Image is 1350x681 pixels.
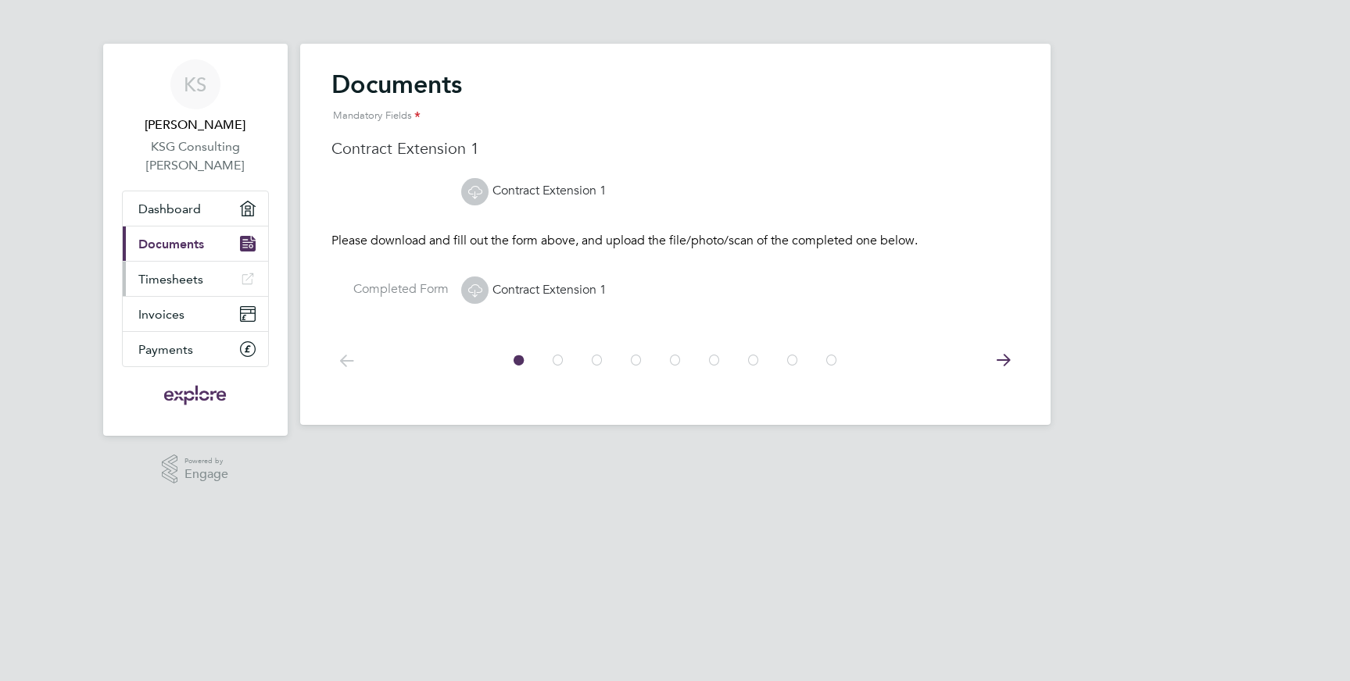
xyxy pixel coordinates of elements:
[184,74,206,94] span: KS
[331,138,1019,159] h3: Contract Extension 1
[461,183,607,198] a: Contract Extension 1
[123,226,268,261] a: Documents
[122,59,269,134] a: KS[PERSON_NAME]
[138,342,193,357] span: Payments
[138,237,204,251] span: Documents
[103,44,288,436] nav: Main navigation
[331,69,1019,132] h2: Documents
[163,383,227,408] img: exploregroup-logo-retina.png
[123,332,268,366] a: Payments
[331,100,1019,132] div: Mandatory Fields
[138,201,201,216] span: Dashboard
[123,191,268,226] a: Dashboard
[461,282,607,298] a: Contract Extension 1
[331,281,449,298] label: Completed Form
[138,272,203,287] span: Timesheets
[123,297,268,331] a: Invoices
[184,455,228,468] span: Powered by
[184,468,228,481] span: Engage
[122,383,269,408] a: Go to home page
[162,455,228,484] a: Powered byEngage
[138,307,184,322] span: Invoices
[331,233,1019,249] p: Please download and fill out the form above, and upload the file/photo/scan of the completed one ...
[122,116,269,134] span: Kate Slezavina
[123,262,268,296] a: Timesheets
[122,137,269,175] a: KSG Consulting [PERSON_NAME]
